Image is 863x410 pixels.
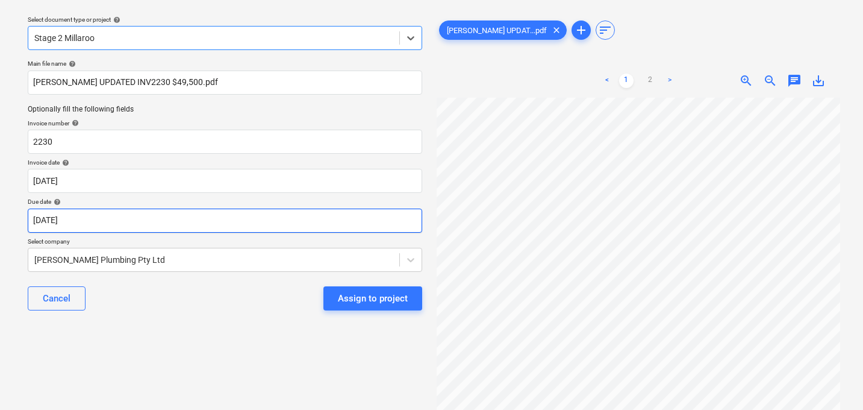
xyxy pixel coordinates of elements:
span: help [69,119,79,127]
a: Page 2 [643,74,658,88]
p: Optionally fill the following fields [28,104,422,115]
span: help [111,16,120,24]
input: Invoice date not specified [28,169,422,193]
div: Select document type or project [28,16,422,24]
div: Main file name [28,60,422,68]
span: [PERSON_NAME] UPDAT...pdf [440,26,554,35]
p: Select company [28,238,422,248]
a: Next page [662,74,677,88]
span: sort [598,23,612,37]
input: Main file name [28,71,422,95]
input: Due date not specified [28,209,422,233]
span: help [51,198,61,206]
iframe: Chat Widget [803,352,863,410]
button: Cancel [28,286,86,311]
div: Invoice number [28,119,422,127]
span: zoom_in [739,74,753,88]
span: clear [549,23,564,37]
span: help [60,159,69,166]
span: zoom_out [763,74,777,88]
span: save_alt [811,74,826,88]
div: Assign to project [338,291,408,306]
div: Invoice date [28,159,422,166]
span: add [574,23,588,37]
div: [PERSON_NAME] UPDAT...pdf [439,20,567,40]
a: Previous page [600,74,614,88]
a: Page 1 is your current page [619,74,634,88]
input: Invoice number [28,130,422,154]
div: Cancel [43,291,70,306]
button: Assign to project [323,286,422,311]
span: chat [787,74,802,88]
div: Due date [28,198,422,206]
span: help [66,60,76,68]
